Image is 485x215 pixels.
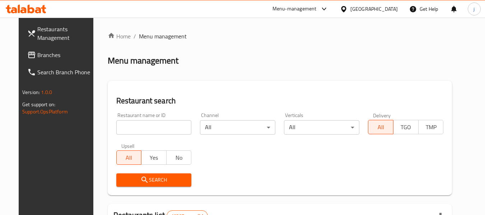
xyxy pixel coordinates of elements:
[122,176,186,184] span: Search
[371,122,391,132] span: All
[121,143,135,148] label: Upsell
[368,120,393,134] button: All
[166,150,192,165] button: No
[41,88,52,97] span: 1.0.0
[22,46,100,64] a: Branches
[22,20,100,46] a: Restaurants Management
[22,88,40,97] span: Version:
[396,122,416,132] span: TGO
[116,173,192,187] button: Search
[169,153,189,163] span: No
[37,51,94,59] span: Branches
[474,5,475,13] span: j
[108,32,452,41] nav: breadcrumb
[108,32,131,41] a: Home
[134,32,136,41] li: /
[421,122,441,132] span: TMP
[141,150,167,165] button: Yes
[272,5,317,13] div: Menu-management
[37,68,94,76] span: Search Branch Phone
[22,100,55,109] span: Get support on:
[116,150,142,165] button: All
[418,120,444,134] button: TMP
[116,120,192,135] input: Search for restaurant name or ID..
[200,120,275,135] div: All
[37,25,94,42] span: Restaurants Management
[144,153,164,163] span: Yes
[22,107,68,116] a: Support.OpsPlatform
[139,32,187,41] span: Menu management
[22,64,100,81] a: Search Branch Phone
[393,120,419,134] button: TGO
[120,153,139,163] span: All
[108,55,178,66] h2: Menu management
[116,95,444,106] h2: Restaurant search
[373,113,391,118] label: Delivery
[284,120,359,135] div: All
[350,5,398,13] div: [GEOGRAPHIC_DATA]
